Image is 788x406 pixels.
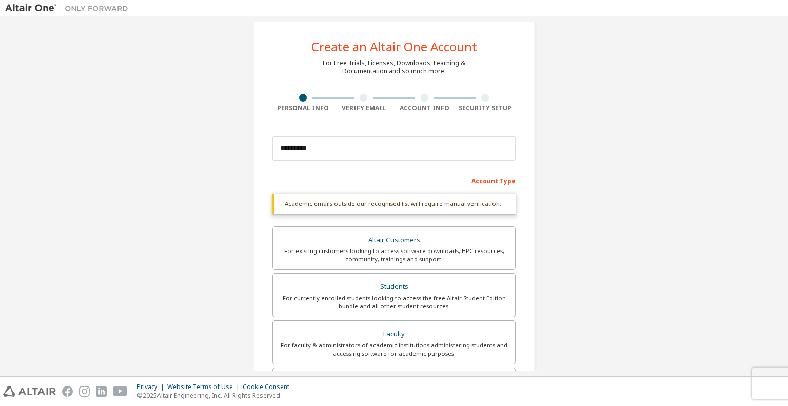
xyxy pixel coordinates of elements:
[272,172,516,188] div: Account Type
[323,59,465,75] div: For Free Trials, Licenses, Downloads, Learning & Documentation and so much more.
[167,383,243,391] div: Website Terms of Use
[62,386,73,397] img: facebook.svg
[272,104,333,112] div: Personal Info
[243,383,295,391] div: Cookie Consent
[333,104,395,112] div: Verify Email
[272,194,516,214] div: Academic emails outside our recognised list will require manual verification.
[137,391,295,400] p: © 2025 Altair Engineering, Inc. All Rights Reserved.
[311,41,477,53] div: Create an Altair One Account
[113,386,128,397] img: youtube.svg
[5,3,133,13] img: Altair One
[279,341,509,358] div: For faculty & administrators of academic institutions administering students and accessing softwa...
[394,104,455,112] div: Account Info
[279,294,509,311] div: For currently enrolled students looking to access the free Altair Student Edition bundle and all ...
[279,247,509,263] div: For existing customers looking to access software downloads, HPC resources, community, trainings ...
[279,327,509,341] div: Faculty
[3,386,56,397] img: altair_logo.svg
[137,383,167,391] div: Privacy
[96,386,107,397] img: linkedin.svg
[279,233,509,247] div: Altair Customers
[279,280,509,294] div: Students
[79,386,90,397] img: instagram.svg
[455,104,516,112] div: Security Setup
